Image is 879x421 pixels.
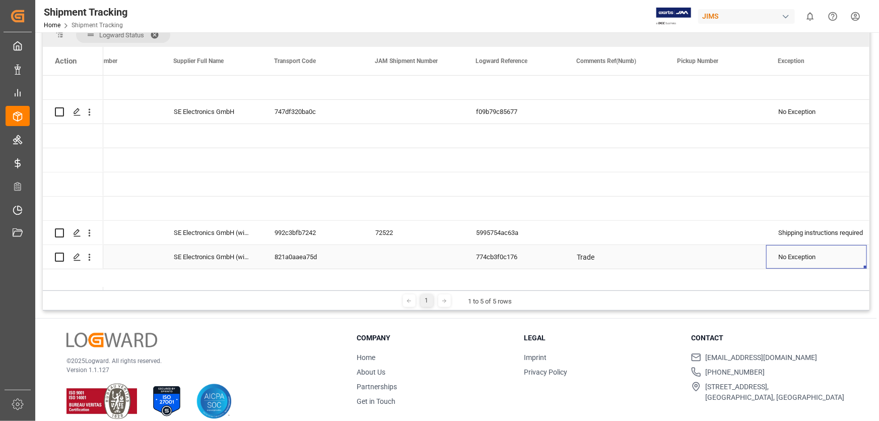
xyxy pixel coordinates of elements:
[363,221,464,245] div: 72522
[357,368,385,376] a: About Us
[576,57,636,65] span: Comments Ref(Numb)
[61,100,162,124] div: 642013
[524,368,567,376] a: Privacy Policy
[778,246,855,269] div: No Exception
[44,5,127,20] div: Shipment Tracking
[262,100,363,124] div: 747df320ba0c
[464,221,565,245] div: 5995754ac63a
[43,197,103,221] div: Press SPACE to select this row.
[66,356,331,366] p: © 2025 Logward. All rights reserved.
[162,221,262,245] div: SE Electronics GmbH (wire)
[274,57,316,65] span: Transport Code
[43,100,103,124] div: Press SPACE to select this row.
[149,384,184,419] img: ISO 27001 Certification
[524,353,547,362] a: Imprint
[375,57,438,65] span: JAM Shipment Number
[162,245,262,269] div: SE Electronics GmbH (wire)
[705,382,844,403] span: [STREET_ADDRESS], [GEOGRAPHIC_DATA], [GEOGRAPHIC_DATA]
[691,333,846,343] h3: Contact
[43,76,103,100] div: Press SPACE to select this row.
[262,221,363,245] div: 992c3bfb7242
[43,245,103,269] div: Press SPACE to select this row.
[778,221,855,245] div: Shipping instructions required
[357,383,397,391] a: Partnerships
[705,367,765,378] span: [PHONE_NUMBER]
[61,245,162,269] div: 642013
[162,100,262,124] div: SE Electronics GmbH
[476,57,527,65] span: Logward Reference
[357,333,511,343] h3: Company
[464,245,565,269] div: 774cb3f0c176
[66,366,331,375] p: Version 1.1.127
[66,384,137,419] img: ISO 9001 & ISO 14001 Certification
[677,57,718,65] span: Pickup Number
[778,57,804,65] span: Exception
[357,353,375,362] a: Home
[43,124,103,148] div: Press SPACE to select this row.
[468,296,512,307] div: 1 to 5 of 5 rows
[61,221,162,245] div: 642013
[656,8,691,25] img: Exertis%20JAM%20-%20Email%20Logo.jpg_1722504956.jpg
[799,5,822,28] button: show 0 new notifications
[698,7,799,26] button: JIMS
[357,397,395,405] a: Get in Touch
[66,333,157,347] img: Logward Logo
[43,172,103,197] div: Press SPACE to select this row.
[43,148,103,172] div: Press SPACE to select this row.
[173,57,224,65] span: Supplier Full Name
[196,384,232,419] img: AICPA SOC
[705,352,817,363] span: [EMAIL_ADDRESS][DOMAIN_NAME]
[43,221,103,245] div: Press SPACE to select this row.
[464,100,565,124] div: f09b79c85677
[822,5,844,28] button: Help Center
[262,245,363,269] div: 821a0aaea75d
[99,31,144,39] span: Logward Status
[421,294,433,307] div: 1
[55,56,77,66] div: Action
[698,9,795,24] div: JIMS
[524,333,679,343] h3: Legal
[778,100,855,124] div: No Exception
[577,246,653,292] p: Trade War update [DATE]
[44,22,60,29] a: Home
